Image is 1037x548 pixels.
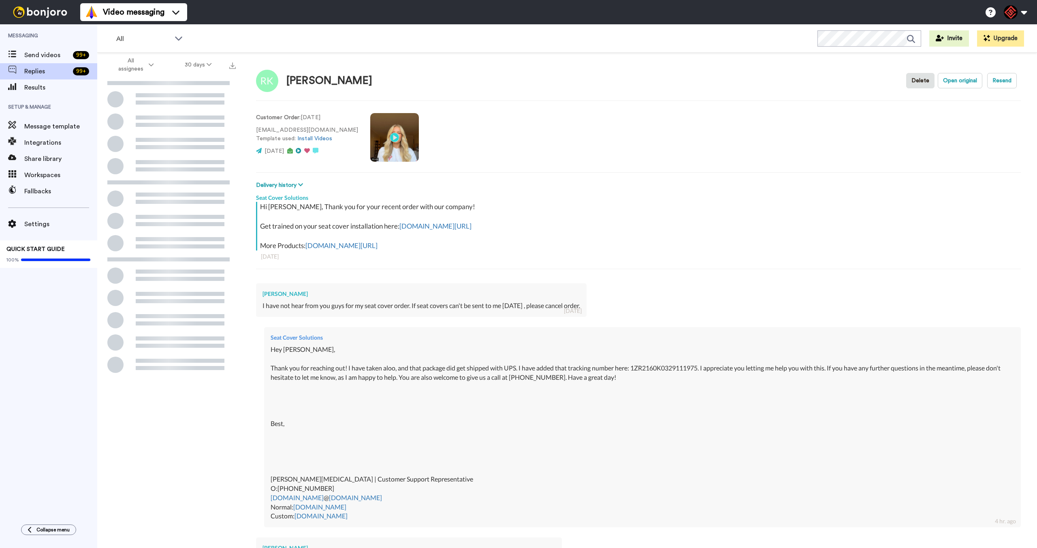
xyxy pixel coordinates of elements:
span: [DATE] [265,148,284,154]
span: 100% [6,257,19,263]
div: 99 + [73,51,89,59]
img: export.svg [229,62,236,69]
img: Image of Roland Kaneshiro [256,70,278,92]
div: Seat Cover Solutions [271,334,1014,342]
button: Export all results that match these filters now. [227,59,238,71]
a: [DOMAIN_NAME][URL] [305,241,378,250]
button: 30 days [169,58,227,72]
a: [DOMAIN_NAME] [294,512,348,520]
button: Resend [987,73,1017,88]
div: [PERSON_NAME] [286,75,372,87]
div: Hi [PERSON_NAME], Thank you for your recent order with our company! Get trained on your seat cove... [260,202,1019,250]
div: 99 + [73,67,89,75]
strong: Customer Order [256,115,299,120]
p: [EMAIL_ADDRESS][DOMAIN_NAME] Template used: [256,126,358,143]
span: Collapse menu [36,527,70,533]
span: Video messaging [103,6,164,18]
span: Fallbacks [24,186,97,196]
button: All assignees [99,54,169,76]
a: [DOMAIN_NAME] [271,494,324,501]
div: [DATE] [564,307,582,315]
a: [DOMAIN_NAME][URL] [399,222,472,230]
span: Share library [24,154,97,164]
span: Workspaces [24,170,97,180]
button: Upgrade [977,30,1024,47]
span: Results [24,83,97,92]
span: Settings [24,219,97,229]
button: Collapse menu [21,524,76,535]
div: Seat Cover Solutions [256,190,1021,202]
span: QUICK START GUIDE [6,246,65,252]
div: I have not hear from you guys for my seat cover order. If seat covers can't be sent to me [DATE] ... [262,301,580,310]
a: [DOMAIN_NAME] [293,503,346,511]
img: bj-logo-header-white.svg [10,6,70,18]
div: [DATE] [261,253,1016,261]
span: Replies [24,66,70,76]
button: Invite [929,30,969,47]
button: Delete [906,73,935,88]
a: Install Videos [297,136,332,141]
span: All [116,34,171,44]
button: Open original [938,73,982,88]
span: Message template [24,122,97,131]
a: [DOMAIN_NAME] [329,494,382,501]
img: vm-color.svg [85,6,98,19]
div: 4 hr. ago [995,517,1016,525]
div: [PERSON_NAME] [262,290,580,298]
span: Send videos [24,50,70,60]
button: Delivery history [256,181,305,190]
p: : [DATE] [256,113,358,122]
div: Hey [PERSON_NAME], Thank you for reaching out! I have taken aloo, and that package did get shippe... [271,345,1014,521]
span: Integrations [24,138,97,148]
span: All assignees [114,57,147,73]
